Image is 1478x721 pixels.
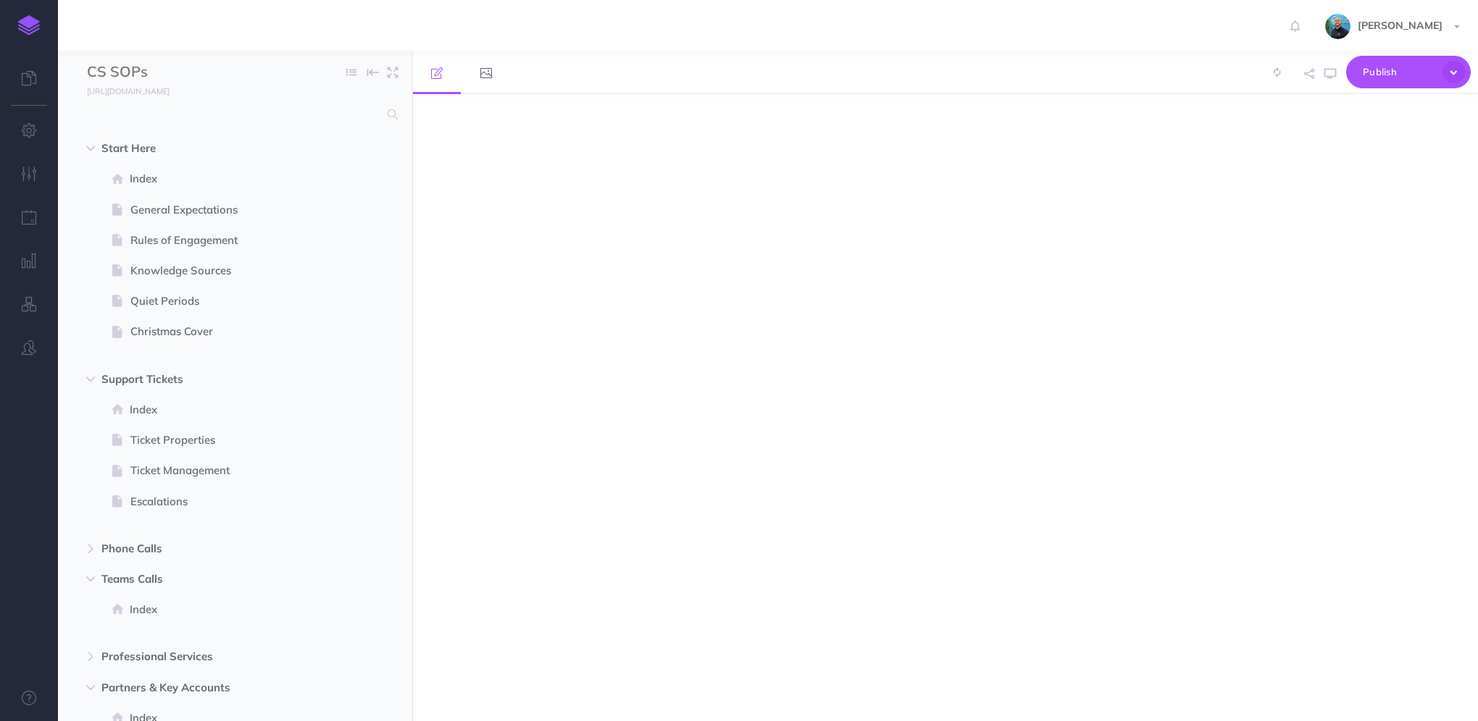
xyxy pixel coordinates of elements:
[1363,61,1435,83] span: Publish
[101,540,307,557] span: Phone Calls
[130,431,325,449] span: Ticket Properties
[101,140,307,157] span: Start Here
[130,292,325,310] span: Quiet Periods
[101,371,307,388] span: Support Tickets
[130,493,325,510] span: Escalations
[87,101,379,127] input: Search
[130,323,325,340] span: Christmas Cover
[130,462,325,479] span: Ticket Management
[130,232,325,249] span: Rules of Engagement
[130,201,325,219] span: General Expectations
[130,262,325,279] span: Knowledge Sources
[87,86,170,96] small: [URL][DOMAIN_NAME]
[101,679,307,696] span: Partners & Key Accounts
[1346,56,1471,88] button: Publish
[101,570,307,588] span: Teams Calls
[130,401,325,418] span: Index
[130,601,325,618] span: Index
[58,83,184,98] a: [URL][DOMAIN_NAME]
[101,648,307,665] span: Professional Services
[1325,14,1350,39] img: 925838e575eb33ea1a1ca055db7b09b0.jpg
[18,15,40,35] img: logo-mark.svg
[130,170,325,187] span: Index
[87,62,257,83] input: Documentation Name
[1350,19,1450,32] span: [PERSON_NAME]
